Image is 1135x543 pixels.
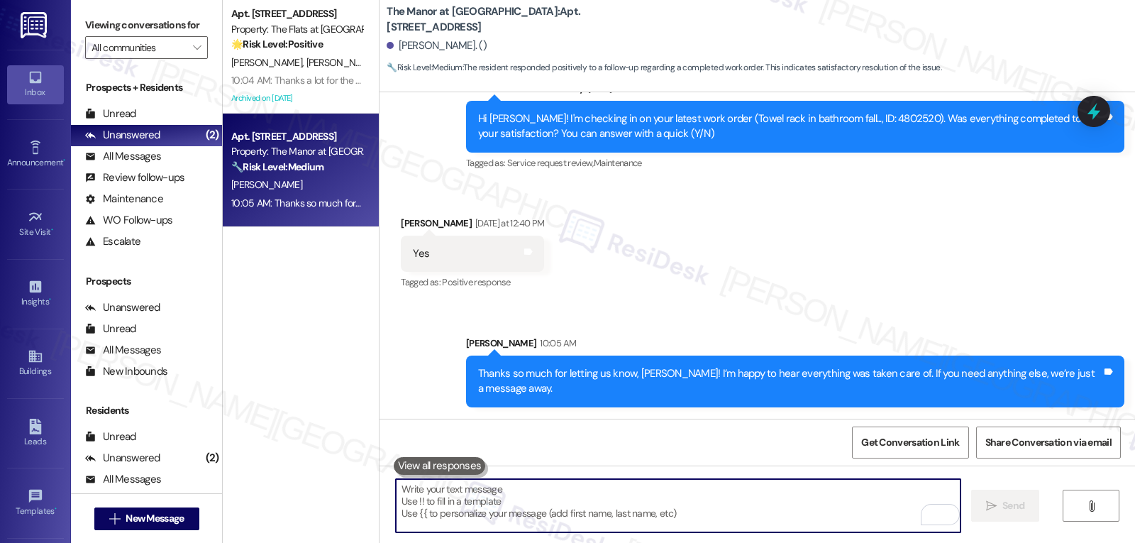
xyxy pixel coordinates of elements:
[231,6,362,21] div: Apt. [STREET_ADDRESS]
[387,38,487,53] div: [PERSON_NAME]. ()
[7,275,64,313] a: Insights •
[85,343,161,358] div: All Messages
[387,60,941,75] span: : The resident responded positively to a follow-up regarding a completed work order. This indicat...
[85,234,140,249] div: Escalate
[126,511,184,526] span: New Message
[976,427,1121,459] button: Share Conversation via email
[231,178,302,191] span: [PERSON_NAME]
[231,129,362,144] div: Apt. [STREET_ADDRESS]
[230,89,364,107] div: Archived on [DATE]
[231,144,362,159] div: Property: The Manor at [GEOGRAPHIC_DATA]
[401,272,544,292] div: Tagged as:
[85,322,136,336] div: Unread
[85,300,160,315] div: Unanswered
[21,12,50,38] img: ResiDesk Logo
[55,504,57,514] span: •
[231,56,306,69] span: [PERSON_NAME]
[94,508,199,530] button: New Message
[85,149,161,164] div: All Messages
[507,157,594,169] span: Service request review ,
[466,153,1124,173] div: Tagged as:
[472,216,544,231] div: [DATE] at 12:40 PM
[7,205,64,243] a: Site Visit •
[7,65,64,104] a: Inbox
[985,435,1112,450] span: Share Conversation via email
[202,124,223,146] div: (2)
[231,197,915,209] div: 10:05 AM: Thanks so much for letting us know, [PERSON_NAME]! I’m happy to hear everything was tak...
[109,513,120,525] i: 
[1086,500,1097,512] i: 
[85,192,163,207] div: Maintenance
[852,427,968,459] button: Get Conversation Link
[92,36,185,59] input: All communities
[478,366,1102,397] div: Thanks so much for letting us know, [PERSON_NAME]! I’m happy to hear everything was taken care of...
[413,246,429,261] div: Yes
[85,429,136,444] div: Unread
[401,216,544,236] div: [PERSON_NAME]
[85,472,161,487] div: All Messages
[478,111,1102,142] div: Hi [PERSON_NAME]! I'm checking in on your latest work order (Towel rack in bathroom fall..., ID: ...
[594,157,642,169] span: Maintenance
[231,160,323,173] strong: 🔧 Risk Level: Medium
[861,435,959,450] span: Get Conversation Link
[466,336,1124,356] div: [PERSON_NAME]
[536,336,576,351] div: 10:05 AM
[231,22,362,37] div: Property: The Flats at [GEOGRAPHIC_DATA]
[71,80,222,95] div: Prospects + Residents
[202,447,223,469] div: (2)
[193,42,201,53] i: 
[7,344,64,383] a: Buildings
[442,276,510,288] span: Positive response
[396,479,960,532] textarea: To enrich screen reader interactions, please activate Accessibility in Grammarly extension settings
[49,295,51,305] span: •
[971,490,1040,522] button: Send
[85,170,184,185] div: Review follow-ups
[306,56,377,69] span: [PERSON_NAME]
[1002,498,1024,513] span: Send
[7,484,64,522] a: Templates •
[85,106,136,121] div: Unread
[71,403,222,418] div: Residents
[71,274,222,289] div: Prospects
[85,364,167,379] div: New Inbounds
[85,451,160,466] div: Unanswered
[85,128,160,143] div: Unanswered
[387,62,462,73] strong: 🔧 Risk Level: Medium
[51,225,53,235] span: •
[231,38,323,50] strong: 🌟 Risk Level: Positive
[85,14,208,36] label: Viewing conversations for
[85,213,172,228] div: WO Follow-ups
[63,155,65,165] span: •
[387,4,670,35] b: The Manor at [GEOGRAPHIC_DATA]: Apt. [STREET_ADDRESS]
[7,415,64,453] a: Leads
[986,500,997,512] i: 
